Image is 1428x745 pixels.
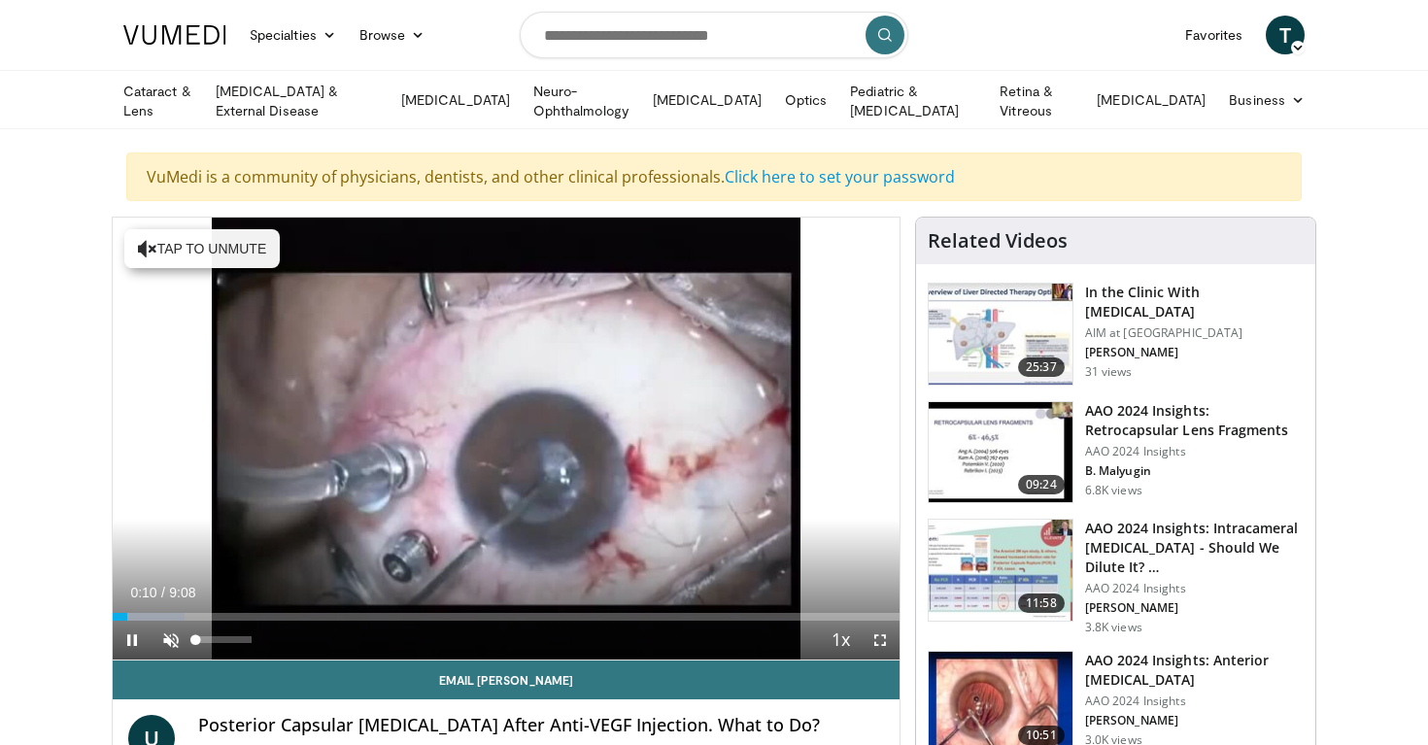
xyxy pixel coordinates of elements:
[152,621,190,660] button: Unmute
[1085,325,1304,341] p: AIM at [GEOGRAPHIC_DATA]
[1085,519,1304,577] h3: AAO 2024 Insights: Intracameral [MEDICAL_DATA] - Should We Dilute It? …
[169,585,195,600] span: 9:08
[113,660,900,699] a: Email [PERSON_NAME]
[928,283,1304,386] a: 25:37 In the Clinic With [MEDICAL_DATA] AIM at [GEOGRAPHIC_DATA] [PERSON_NAME] 31 views
[113,621,152,660] button: Pause
[112,82,204,120] a: Cataract & Lens
[1085,600,1304,616] p: [PERSON_NAME]
[1085,364,1133,380] p: 31 views
[1018,726,1065,745] span: 10:51
[1085,401,1304,440] h3: AAO 2024 Insights: Retrocapsular Lens Fragments
[124,229,280,268] button: Tap to unmute
[204,82,390,120] a: [MEDICAL_DATA] & External Disease
[123,25,226,45] img: VuMedi Logo
[1085,283,1304,322] h3: In the Clinic With [MEDICAL_DATA]
[126,152,1302,201] div: VuMedi is a community of physicians, dentists, and other clinical professionals.
[929,402,1072,503] img: 01f52a5c-6a53-4eb2-8a1d-dad0d168ea80.150x105_q85_crop-smart_upscale.jpg
[1085,713,1304,728] p: [PERSON_NAME]
[130,585,156,600] span: 0:10
[928,401,1304,504] a: 09:24 AAO 2024 Insights: Retrocapsular Lens Fragments AAO 2024 Insights B. Malyugin 6.8K views
[238,16,348,54] a: Specialties
[929,284,1072,385] img: 79b7ca61-ab04-43f8-89ee-10b6a48a0462.150x105_q85_crop-smart_upscale.jpg
[1217,81,1316,119] a: Business
[1085,651,1304,690] h3: AAO 2024 Insights: Anterior [MEDICAL_DATA]
[522,82,641,120] a: Neuro-Ophthalmology
[725,166,955,187] a: Click here to set your password
[1018,475,1065,494] span: 09:24
[1173,16,1254,54] a: Favorites
[1085,81,1217,119] a: [MEDICAL_DATA]
[348,16,437,54] a: Browse
[861,621,900,660] button: Fullscreen
[1085,463,1304,479] p: B. Malyugin
[1085,483,1142,498] p: 6.8K views
[520,12,908,58] input: Search topics, interventions
[1085,444,1304,459] p: AAO 2024 Insights
[113,613,900,621] div: Progress Bar
[1018,357,1065,377] span: 25:37
[929,520,1072,621] img: de733f49-b136-4bdc-9e00-4021288efeb7.150x105_q85_crop-smart_upscale.jpg
[113,218,900,660] video-js: Video Player
[1085,620,1142,635] p: 3.8K views
[928,229,1068,253] h4: Related Videos
[195,636,251,643] div: Volume Level
[1085,694,1304,709] p: AAO 2024 Insights
[1085,581,1304,596] p: AAO 2024 Insights
[773,81,838,119] a: Optics
[198,715,884,736] h4: Posterior Capsular [MEDICAL_DATA] After Anti-VEGF Injection. What to Do?
[1085,345,1304,360] p: [PERSON_NAME]
[390,81,522,119] a: [MEDICAL_DATA]
[1018,593,1065,613] span: 11:58
[928,519,1304,635] a: 11:58 AAO 2024 Insights: Intracameral [MEDICAL_DATA] - Should We Dilute It? … AAO 2024 Insights [...
[1266,16,1305,54] a: T
[988,82,1085,120] a: Retina & Vitreous
[161,585,165,600] span: /
[822,621,861,660] button: Playback Rate
[641,81,773,119] a: [MEDICAL_DATA]
[838,82,988,120] a: Pediatric & [MEDICAL_DATA]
